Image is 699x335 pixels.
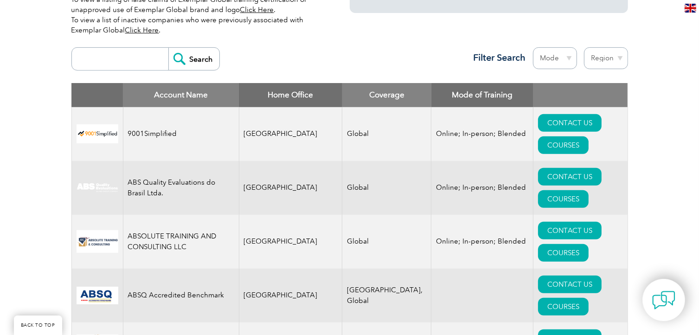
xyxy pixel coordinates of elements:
td: ABSQ Accredited Benchmark [123,269,239,322]
td: [GEOGRAPHIC_DATA] [239,269,342,322]
a: Click Here [240,6,274,14]
img: en [685,4,696,13]
td: Global [342,161,431,215]
img: c92924ac-d9bc-ea11-a814-000d3a79823d-logo.jpg [77,183,118,193]
input: Search [168,48,219,70]
img: contact-chat.png [652,289,675,312]
img: 16e092f6-eadd-ed11-a7c6-00224814fd52-logo.png [77,230,118,253]
td: [GEOGRAPHIC_DATA] [239,107,342,161]
th: Coverage: activate to sort column ascending [342,83,431,107]
th: Home Office: activate to sort column ascending [239,83,342,107]
th: Mode of Training: activate to sort column ascending [431,83,533,107]
a: Click Here [125,26,159,34]
td: Global [342,107,431,161]
td: Online; In-person; Blended [431,161,533,215]
a: COURSES [538,190,589,208]
a: COURSES [538,298,589,316]
td: [GEOGRAPHIC_DATA] [239,161,342,215]
td: 9001Simplified [123,107,239,161]
td: ABS Quality Evaluations do Brasil Ltda. [123,161,239,215]
td: Online; In-person; Blended [431,215,533,269]
th: Account Name: activate to sort column descending [123,83,239,107]
img: 37c9c059-616f-eb11-a812-002248153038-logo.png [77,124,118,143]
a: CONTACT US [538,276,602,293]
a: BACK TO TOP [14,316,62,335]
a: CONTACT US [538,114,602,132]
img: cc24547b-a6e0-e911-a812-000d3a795b83-logo.png [77,287,118,304]
a: COURSES [538,136,589,154]
td: [GEOGRAPHIC_DATA], Global [342,269,431,322]
a: CONTACT US [538,168,602,186]
a: CONTACT US [538,222,602,239]
a: COURSES [538,244,589,262]
th: : activate to sort column ascending [533,83,628,107]
td: [GEOGRAPHIC_DATA] [239,215,342,269]
td: Global [342,215,431,269]
h3: Filter Search [468,52,526,64]
td: ABSOLUTE TRAINING AND CONSULTING LLC [123,215,239,269]
td: Online; In-person; Blended [431,107,533,161]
